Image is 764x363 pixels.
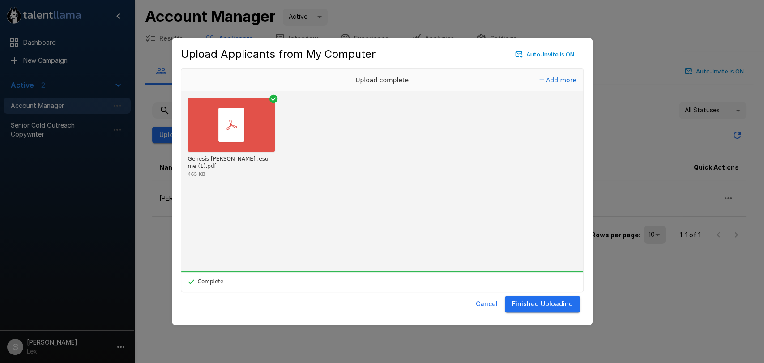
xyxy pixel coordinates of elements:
div: Complete [181,271,225,292]
div: 465 KB [188,172,205,177]
div: Complete [188,279,224,284]
h5: Upload Applicants from My Computer [181,47,376,61]
button: Finished Uploading [505,296,580,312]
div: Genesis Noah Account Manager - Remote Resume (1).pdf [188,156,273,170]
div: 100% [181,271,583,272]
div: Uppy Dashboard [181,68,584,292]
span: Add more [546,77,576,84]
button: Add more files [536,74,580,86]
button: Auto-Invite is ON [513,47,576,61]
div: Upload complete [315,69,449,91]
button: Cancel [472,296,501,312]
